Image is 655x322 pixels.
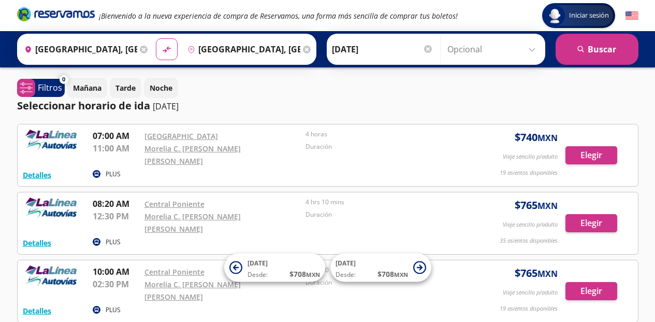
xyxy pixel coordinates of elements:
[565,214,617,232] button: Elegir
[305,142,462,151] p: Duración
[106,237,121,247] p: PLUS
[565,282,617,300] button: Elegir
[62,75,65,84] span: 0
[106,170,121,179] p: PLUS
[336,270,356,279] span: Desde:
[183,36,300,62] input: Buscar Destino
[17,6,95,25] a: Brand Logo
[150,82,172,93] p: Noche
[144,144,241,166] a: Morelia C. [PERSON_NAME] [PERSON_NAME]
[537,132,558,144] small: MXN
[67,78,107,98] button: Mañana
[503,220,558,229] p: Viaje sencillo p/adulto
[336,259,356,268] span: [DATE]
[144,131,218,141] a: [GEOGRAPHIC_DATA]
[23,237,51,248] button: Detalles
[224,254,325,282] button: [DATE]Desde:$708MXN
[515,265,558,281] span: $ 765
[394,271,408,278] small: MXN
[93,198,139,210] p: 08:20 AM
[17,98,150,114] p: Seleccionar horario de ida
[305,198,462,207] p: 4 hrs 10 mins
[305,130,462,139] p: 4 horas
[93,278,139,290] p: 02:30 PM
[93,142,139,155] p: 11:00 AM
[153,100,179,113] p: [DATE]
[556,34,638,65] button: Buscar
[144,78,178,98] button: Noche
[115,82,136,93] p: Tarde
[23,305,51,316] button: Detalles
[38,81,62,94] p: Filtros
[20,36,137,62] input: Buscar Origen
[23,198,80,218] img: RESERVAMOS
[144,267,205,277] a: Central Poniente
[144,279,241,302] a: Morelia C. [PERSON_NAME] [PERSON_NAME]
[17,79,65,97] button: 0Filtros
[332,36,433,62] input: Elegir Fecha
[447,36,540,62] input: Opcional
[110,78,141,98] button: Tarde
[289,269,320,279] span: $ 708
[144,212,241,234] a: Morelia C. [PERSON_NAME] [PERSON_NAME]
[500,236,558,245] p: 35 asientos disponibles
[73,82,101,93] p: Mañana
[500,169,558,177] p: 19 asientos disponibles
[306,271,320,278] small: MXN
[500,304,558,313] p: 19 asientos disponibles
[106,305,121,315] p: PLUS
[515,130,558,145] span: $ 740
[330,254,431,282] button: [DATE]Desde:$708MXN
[23,130,80,150] img: RESERVAMOS
[93,265,139,278] p: 10:00 AM
[99,11,458,21] em: ¡Bienvenido a la nueva experiencia de compra de Reservamos, una forma más sencilla de comprar tus...
[503,288,558,297] p: Viaje sencillo p/adulto
[565,10,613,21] span: Iniciar sesión
[23,170,51,180] button: Detalles
[23,265,80,286] img: RESERVAMOS
[93,210,139,222] p: 12:30 PM
[537,200,558,212] small: MXN
[377,269,408,279] span: $ 708
[305,278,462,287] p: Duración
[93,130,139,142] p: 07:00 AM
[503,152,558,161] p: Viaje sencillo p/adulto
[144,199,205,209] a: Central Poniente
[305,210,462,219] p: Duración
[625,9,638,22] button: English
[515,198,558,213] span: $ 765
[248,259,268,268] span: [DATE]
[248,270,268,279] span: Desde:
[17,6,95,22] i: Brand Logo
[537,268,558,279] small: MXN
[565,146,617,164] button: Elegir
